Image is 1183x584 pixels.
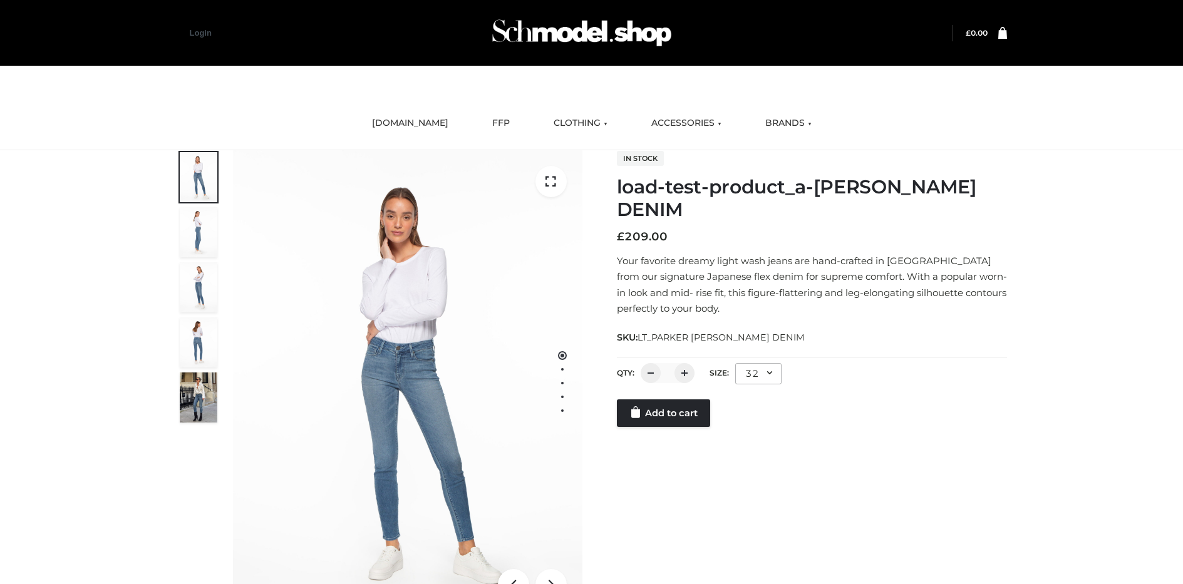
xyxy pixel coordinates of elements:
[735,363,782,384] div: 32
[642,110,731,137] a: ACCESSORIES
[180,207,217,257] img: 2001KLX-Ava-skinny-cove-4-scaled_4636a833-082b-4702-abec-fd5bf279c4fc.jpg
[617,151,664,166] span: In stock
[617,230,624,243] span: £
[363,110,458,137] a: [DOMAIN_NAME]
[483,110,519,137] a: FFP
[180,317,217,367] img: 2001KLX-Ava-skinny-cove-2-scaled_32c0e67e-5e94-449c-a916-4c02a8c03427.jpg
[966,28,988,38] bdi: 0.00
[488,8,676,58] img: Schmodel Admin 964
[180,372,217,423] img: Bowery-Skinny_Cove-1.jpg
[710,368,729,377] label: Size:
[617,176,1007,221] h1: load-test-product_a-[PERSON_NAME] DENIM
[180,152,217,202] img: 2001KLX-Ava-skinny-cove-1-scaled_9b141654-9513-48e5-b76c-3dc7db129200.jpg
[617,330,806,345] span: SKU:
[617,253,1007,317] p: Your favorite dreamy light wash jeans are hand-crafted in [GEOGRAPHIC_DATA] from our signature Ja...
[966,28,971,38] span: £
[756,110,821,137] a: BRANDS
[617,399,710,427] a: Add to cart
[966,28,988,38] a: £0.00
[180,262,217,312] img: 2001KLX-Ava-skinny-cove-3-scaled_eb6bf915-b6b9-448f-8c6c-8cabb27fd4b2.jpg
[638,332,805,343] span: LT_PARKER [PERSON_NAME] DENIM
[617,368,634,377] label: QTY:
[544,110,617,137] a: CLOTHING
[190,28,212,38] a: Login
[617,230,668,243] bdi: 209.00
